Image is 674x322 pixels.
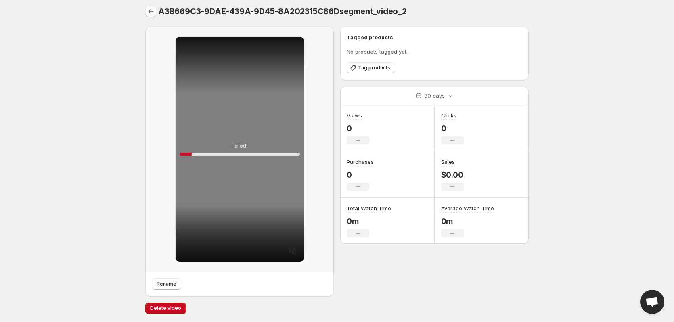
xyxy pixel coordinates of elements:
[441,123,464,133] p: 0
[347,170,374,180] p: 0
[441,158,455,166] h3: Sales
[145,303,186,314] button: Delete video
[158,6,407,16] span: A3B669C3-9DAE-439A-9D45-8A202315C86Dsegment_video_2
[347,204,391,212] h3: Total Watch Time
[424,92,445,100] p: 30 days
[347,62,395,73] button: Tag products
[347,33,522,41] h6: Tagged products
[150,305,181,312] span: Delete video
[157,281,176,287] span: Rename
[145,6,157,17] button: Settings
[152,278,181,290] button: Rename
[441,216,494,226] p: 0m
[347,216,391,226] p: 0m
[441,170,464,180] p: $0.00
[347,48,522,56] p: No products tagged yet.
[347,111,362,119] h3: Views
[232,143,247,149] p: Failed!
[358,65,390,71] span: Tag products
[347,158,374,166] h3: Purchases
[347,123,369,133] p: 0
[640,290,664,314] div: Open chat
[441,111,456,119] h3: Clicks
[441,204,494,212] h3: Average Watch Time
